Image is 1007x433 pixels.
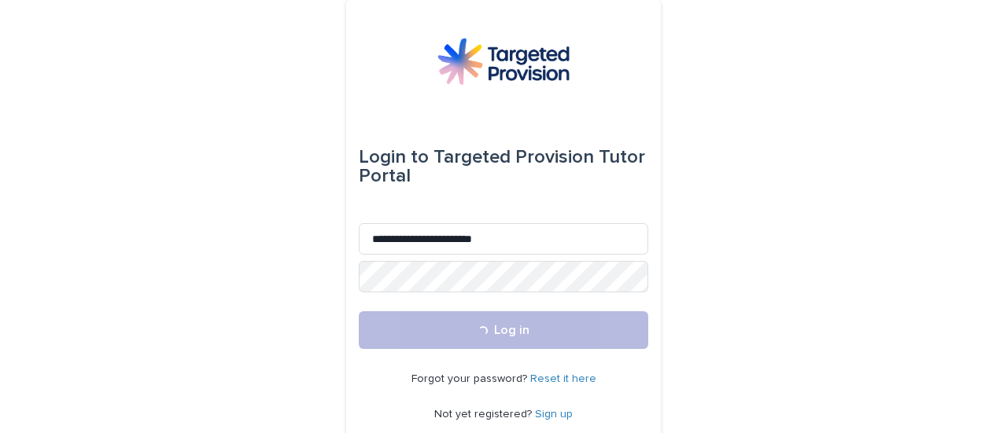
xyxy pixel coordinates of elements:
span: Log in [494,324,529,336]
div: Targeted Provision Tutor Portal [359,135,648,198]
span: Login to [359,148,429,167]
button: Log in [359,311,648,349]
img: M5nRWzHhSzIhMunXDL62 [437,38,570,85]
a: Reset it here [530,373,596,384]
span: Forgot your password? [411,373,530,384]
a: Sign up [535,409,573,420]
span: Not yet registered? [434,409,535,420]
